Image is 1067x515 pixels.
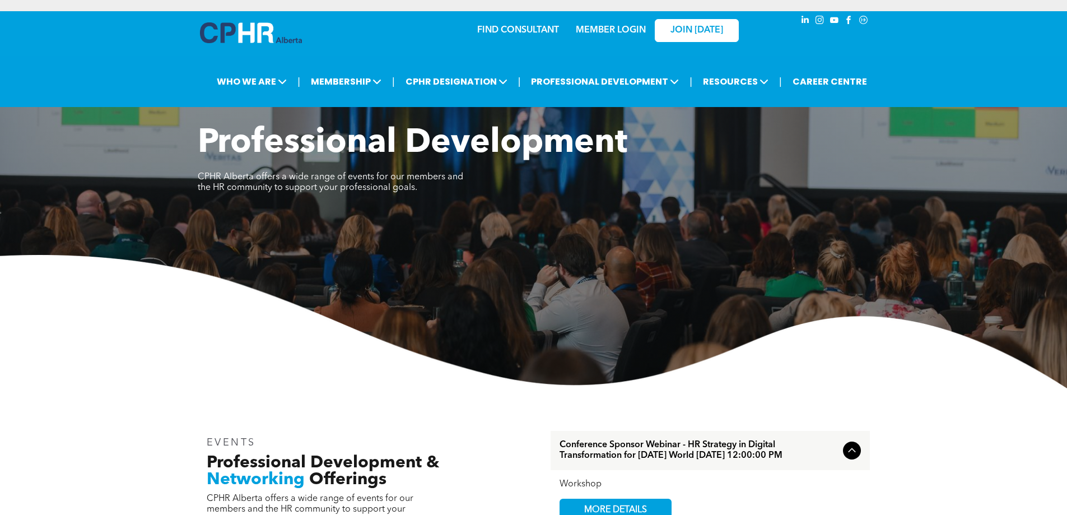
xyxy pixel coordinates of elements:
div: Workshop [560,479,861,490]
span: MEMBERSHIP [307,71,385,92]
li: | [297,70,300,93]
a: facebook [843,14,855,29]
span: CPHR Alberta offers a wide range of events for our members and the HR community to support your p... [198,173,463,192]
li: | [392,70,395,93]
span: PROFESSIONAL DEVELOPMENT [528,71,682,92]
li: | [518,70,521,93]
a: MEMBER LOGIN [576,26,646,35]
span: RESOURCES [700,71,772,92]
a: linkedin [799,14,812,29]
li: | [779,70,782,93]
li: | [689,70,692,93]
a: instagram [814,14,826,29]
span: Networking [207,471,305,488]
a: Social network [858,14,870,29]
span: JOIN [DATE] [670,25,723,36]
span: Offerings [309,471,386,488]
span: Conference Sponsor Webinar - HR Strategy in Digital Transformation for [DATE] World [DATE] 12:00:... [560,440,838,461]
span: WHO WE ARE [213,71,290,92]
a: FIND CONSULTANT [477,26,559,35]
span: Professional Development & [207,454,439,471]
span: Professional Development [198,127,627,160]
span: CPHR DESIGNATION [402,71,511,92]
a: CAREER CENTRE [789,71,870,92]
span: EVENTS [207,438,257,448]
a: youtube [828,14,841,29]
a: JOIN [DATE] [655,19,739,42]
img: A blue and white logo for cp alberta [200,22,302,43]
